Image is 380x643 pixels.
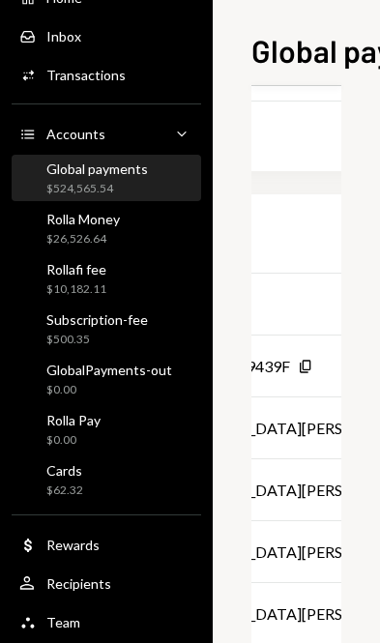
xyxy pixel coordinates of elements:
[46,67,126,83] div: Transactions
[12,18,201,53] a: Inbox
[46,261,106,278] div: Rollafi fee
[46,126,105,142] div: Accounts
[46,537,100,553] div: Rewards
[12,116,201,151] a: Accounts
[46,575,111,592] div: Recipients
[46,28,81,44] div: Inbox
[46,281,106,298] div: $10,182.11
[12,566,201,600] a: Recipients
[46,332,148,348] div: $500.35
[46,482,83,499] div: $62.32
[12,57,201,92] a: Transactions
[46,181,148,197] div: $524,565.54
[46,432,101,449] div: $0.00
[46,382,172,398] div: $0.00
[46,161,148,177] div: Global payments
[12,155,201,201] a: Global payments$524,565.54
[12,205,201,251] a: Rolla Money$26,526.64
[46,311,148,328] div: Subscription-fee
[46,362,172,378] div: GlobalPayments-out
[12,306,201,352] a: Subscription-fee$500.35
[46,462,83,479] div: Cards
[12,604,201,639] a: Team
[12,527,201,562] a: Rewards
[12,456,201,503] a: Cards$62.32
[12,255,201,302] a: Rollafi fee$10,182.11
[12,356,201,402] a: GlobalPayments-out$0.00
[46,412,101,428] div: Rolla Pay
[12,406,201,453] a: Rolla Pay$0.00
[46,231,120,248] div: $26,526.64
[46,211,120,227] div: Rolla Money
[46,614,80,630] div: Team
